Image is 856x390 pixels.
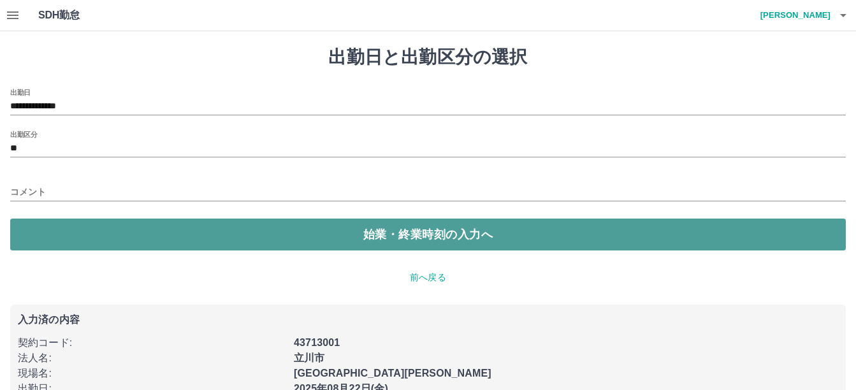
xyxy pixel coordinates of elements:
[10,129,37,139] label: 出勤区分
[10,87,31,97] label: 出勤日
[18,350,286,366] p: 法人名 :
[294,368,491,379] b: [GEOGRAPHIC_DATA][PERSON_NAME]
[18,315,838,325] p: 入力済の内容
[10,219,846,250] button: 始業・終業時刻の入力へ
[18,335,286,350] p: 契約コード :
[18,366,286,381] p: 現場名 :
[10,271,846,284] p: 前へ戻る
[10,47,846,68] h1: 出勤日と出勤区分の選択
[294,352,324,363] b: 立川市
[294,337,340,348] b: 43713001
